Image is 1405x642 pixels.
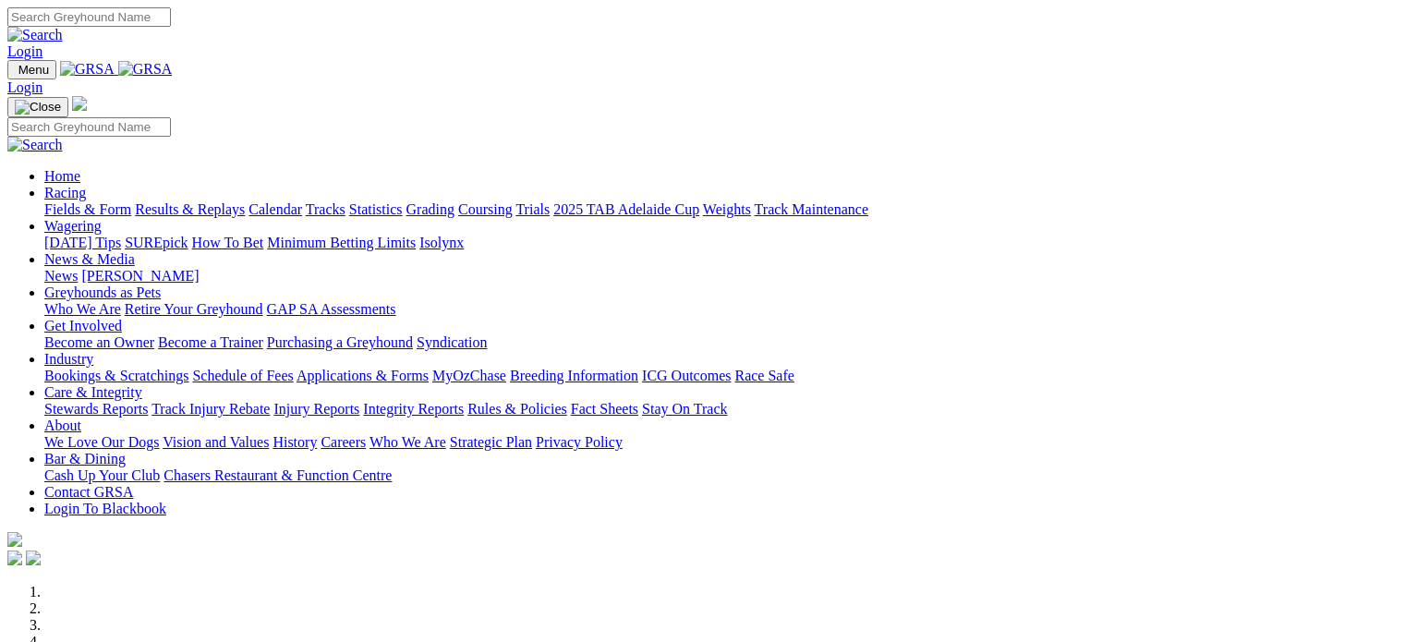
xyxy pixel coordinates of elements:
div: Wagering [44,235,1398,251]
a: 2025 TAB Adelaide Cup [553,201,699,217]
div: Care & Integrity [44,401,1398,418]
a: [DATE] Tips [44,235,121,250]
div: About [44,434,1398,451]
img: Search [7,137,63,153]
button: Toggle navigation [7,60,56,79]
a: Calendar [248,201,302,217]
a: Stay On Track [642,401,727,417]
a: Wagering [44,218,102,234]
a: Privacy Policy [536,434,623,450]
a: Weights [703,201,751,217]
a: Chasers Restaurant & Function Centre [164,467,392,483]
div: News & Media [44,268,1398,285]
div: Get Involved [44,334,1398,351]
div: Racing [44,201,1398,218]
a: Coursing [458,201,513,217]
span: Menu [18,63,49,77]
a: Greyhounds as Pets [44,285,161,300]
div: Industry [44,368,1398,384]
input: Search [7,7,171,27]
img: Search [7,27,63,43]
a: Breeding Information [510,368,638,383]
a: Minimum Betting Limits [267,235,416,250]
a: Track Maintenance [755,201,868,217]
a: Industry [44,351,93,367]
a: Trials [515,201,550,217]
a: Integrity Reports [363,401,464,417]
a: Cash Up Your Club [44,467,160,483]
a: Race Safe [734,368,793,383]
a: Login [7,43,42,59]
a: Applications & Forms [297,368,429,383]
a: Statistics [349,201,403,217]
a: Home [44,168,80,184]
a: Login [7,79,42,95]
a: Bookings & Scratchings [44,368,188,383]
a: MyOzChase [432,368,506,383]
a: Careers [321,434,366,450]
a: Strategic Plan [450,434,532,450]
a: Racing [44,185,86,200]
button: Toggle navigation [7,97,68,117]
a: We Love Our Dogs [44,434,159,450]
a: Who We Are [44,301,121,317]
a: How To Bet [192,235,264,250]
a: News [44,268,78,284]
a: News & Media [44,251,135,267]
a: Schedule of Fees [192,368,293,383]
a: Track Injury Rebate [151,401,270,417]
img: logo-grsa-white.png [7,532,22,547]
img: Close [15,100,61,115]
a: Syndication [417,334,487,350]
img: twitter.svg [26,551,41,565]
a: Tracks [306,201,345,217]
a: Get Involved [44,318,122,333]
a: Fields & Form [44,201,131,217]
a: Become a Trainer [158,334,263,350]
a: Purchasing a Greyhound [267,334,413,350]
a: Results & Replays [135,201,245,217]
img: facebook.svg [7,551,22,565]
a: Rules & Policies [467,401,567,417]
a: Contact GRSA [44,484,133,500]
div: Greyhounds as Pets [44,301,1398,318]
img: logo-grsa-white.png [72,96,87,111]
a: Care & Integrity [44,384,142,400]
a: [PERSON_NAME] [81,268,199,284]
a: History [273,434,317,450]
a: Become an Owner [44,334,154,350]
div: Bar & Dining [44,467,1398,484]
a: Retire Your Greyhound [125,301,263,317]
a: ICG Outcomes [642,368,731,383]
a: Injury Reports [273,401,359,417]
a: Who We Are [369,434,446,450]
input: Search [7,117,171,137]
a: Login To Blackbook [44,501,166,516]
a: Grading [406,201,454,217]
a: About [44,418,81,433]
a: Bar & Dining [44,451,126,466]
img: GRSA [60,61,115,78]
a: Fact Sheets [571,401,638,417]
a: Stewards Reports [44,401,148,417]
a: Vision and Values [163,434,269,450]
a: SUREpick [125,235,188,250]
a: GAP SA Assessments [267,301,396,317]
img: GRSA [118,61,173,78]
a: Isolynx [419,235,464,250]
